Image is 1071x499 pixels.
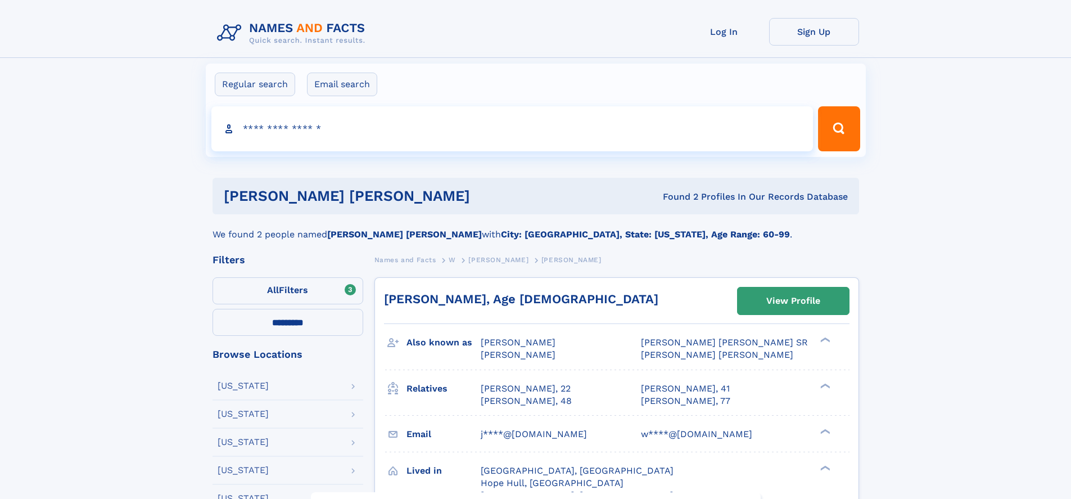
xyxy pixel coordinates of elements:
[218,381,269,390] div: [US_STATE]
[566,191,848,203] div: Found 2 Profiles In Our Records Database
[327,229,482,240] b: [PERSON_NAME] [PERSON_NAME]
[218,438,269,447] div: [US_STATE]
[406,461,481,480] h3: Lived in
[468,256,528,264] span: [PERSON_NAME]
[224,189,567,203] h1: [PERSON_NAME] [PERSON_NAME]
[501,229,790,240] b: City: [GEOGRAPHIC_DATA], State: [US_STATE], Age Range: 60-99
[769,18,859,46] a: Sign Up
[218,410,269,419] div: [US_STATE]
[818,106,860,151] button: Search Button
[641,349,793,360] span: [PERSON_NAME] [PERSON_NAME]
[481,383,571,395] a: [PERSON_NAME], 22
[468,253,528,267] a: [PERSON_NAME]
[641,395,730,407] a: [PERSON_NAME], 77
[267,285,279,295] span: All
[817,336,831,344] div: ❯
[213,255,363,265] div: Filters
[481,395,572,407] a: [PERSON_NAME], 48
[738,287,849,314] a: View Profile
[481,349,555,360] span: [PERSON_NAME]
[213,214,859,241] div: We found 2 people named with .
[481,337,555,348] span: [PERSON_NAME]
[817,428,831,435] div: ❯
[641,383,730,395] a: [PERSON_NAME], 41
[218,466,269,475] div: [US_STATE]
[213,277,363,304] label: Filters
[817,382,831,389] div: ❯
[307,73,377,96] label: Email search
[215,73,295,96] label: Regular search
[449,253,456,267] a: W
[679,18,769,46] a: Log In
[213,18,374,48] img: Logo Names and Facts
[481,478,623,488] span: Hope Hull, [GEOGRAPHIC_DATA]
[374,253,436,267] a: Names and Facts
[406,379,481,398] h3: Relatives
[541,256,602,264] span: [PERSON_NAME]
[817,464,831,471] div: ❯
[641,337,808,348] span: [PERSON_NAME] [PERSON_NAME] SR
[406,333,481,352] h3: Also known as
[213,349,363,359] div: Browse Locations
[384,292,658,306] a: [PERSON_NAME], Age [DEMOGRAPHIC_DATA]
[406,425,481,444] h3: Email
[211,106,814,151] input: search input
[449,256,456,264] span: W
[481,465,674,476] span: [GEOGRAPHIC_DATA], [GEOGRAPHIC_DATA]
[766,288,820,314] div: View Profile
